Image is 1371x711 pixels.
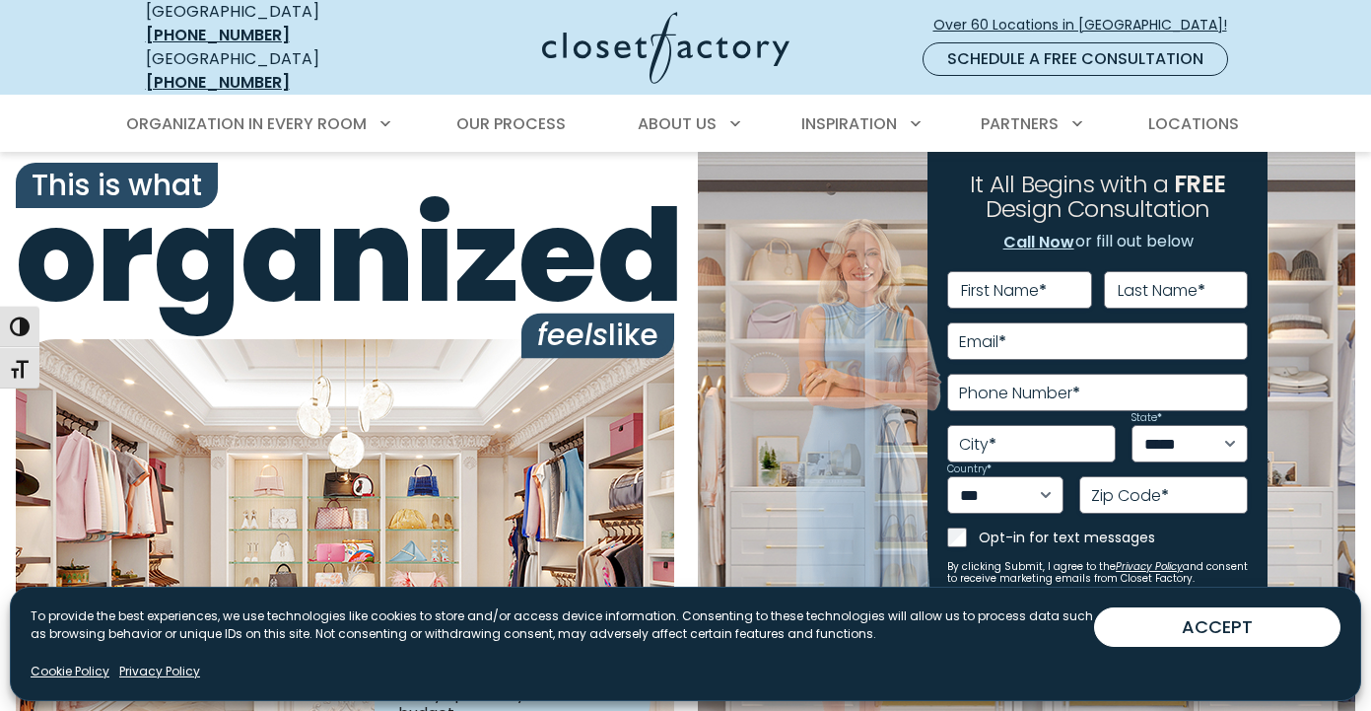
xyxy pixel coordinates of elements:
span: This is what [16,163,218,208]
nav: Primary Menu [112,97,1260,152]
img: Closet Factory Logo [542,12,789,84]
i: feels [537,314,608,356]
span: Inspiration [801,112,897,135]
span: Organization in Every Room [126,112,367,135]
div: [GEOGRAPHIC_DATA] [146,47,387,95]
span: organized [16,192,674,320]
a: [PHONE_NUMBER] [146,24,290,46]
a: Over 60 Locations in [GEOGRAPHIC_DATA]! [932,8,1244,42]
span: Over 60 Locations in [GEOGRAPHIC_DATA]! [933,15,1243,36]
button: ACCEPT [1094,607,1340,647]
a: [PHONE_NUMBER] [146,71,290,94]
a: Schedule a Free Consultation [923,42,1228,76]
span: Partners [981,112,1059,135]
span: Our Process [456,112,566,135]
span: About Us [638,112,717,135]
span: like [521,313,674,358]
p: To provide the best experiences, we use technologies like cookies to store and/or access device i... [31,607,1094,643]
a: Privacy Policy [119,663,200,680]
span: Locations [1148,112,1239,135]
a: Cookie Policy [31,663,109,680]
